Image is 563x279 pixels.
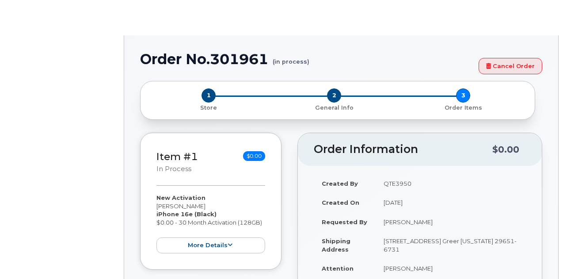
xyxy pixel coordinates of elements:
strong: Shipping Address [322,237,350,253]
a: Cancel Order [479,58,542,74]
strong: New Activation [156,194,205,201]
div: [PERSON_NAME] $0.00 - 30 Month Activation (128GB) [156,194,265,253]
td: [PERSON_NAME] [376,259,526,278]
a: Item #1 [156,150,198,163]
h2: Order Information [314,143,492,156]
button: more details [156,237,265,254]
p: Store [151,104,266,112]
td: [PERSON_NAME] [376,212,526,232]
h1: Order No.301961 [140,51,474,67]
td: [STREET_ADDRESS] Greer [US_STATE] 29651-6731 [376,231,526,259]
span: $0.00 [243,151,265,161]
small: in process [156,165,191,173]
p: General Info [273,104,395,112]
strong: iPhone 16e (Black) [156,210,217,218]
div: $0.00 [492,141,519,158]
td: [DATE] [376,193,526,212]
strong: Created By [322,180,358,187]
strong: Attention [322,265,354,272]
strong: Requested By [322,218,367,225]
span: 2 [327,88,341,103]
a: 1 Store [148,103,270,112]
a: 2 General Info [270,103,399,112]
strong: Created On [322,199,359,206]
span: 1 [202,88,216,103]
td: QTE3950 [376,174,526,193]
small: (in process) [273,51,309,65]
